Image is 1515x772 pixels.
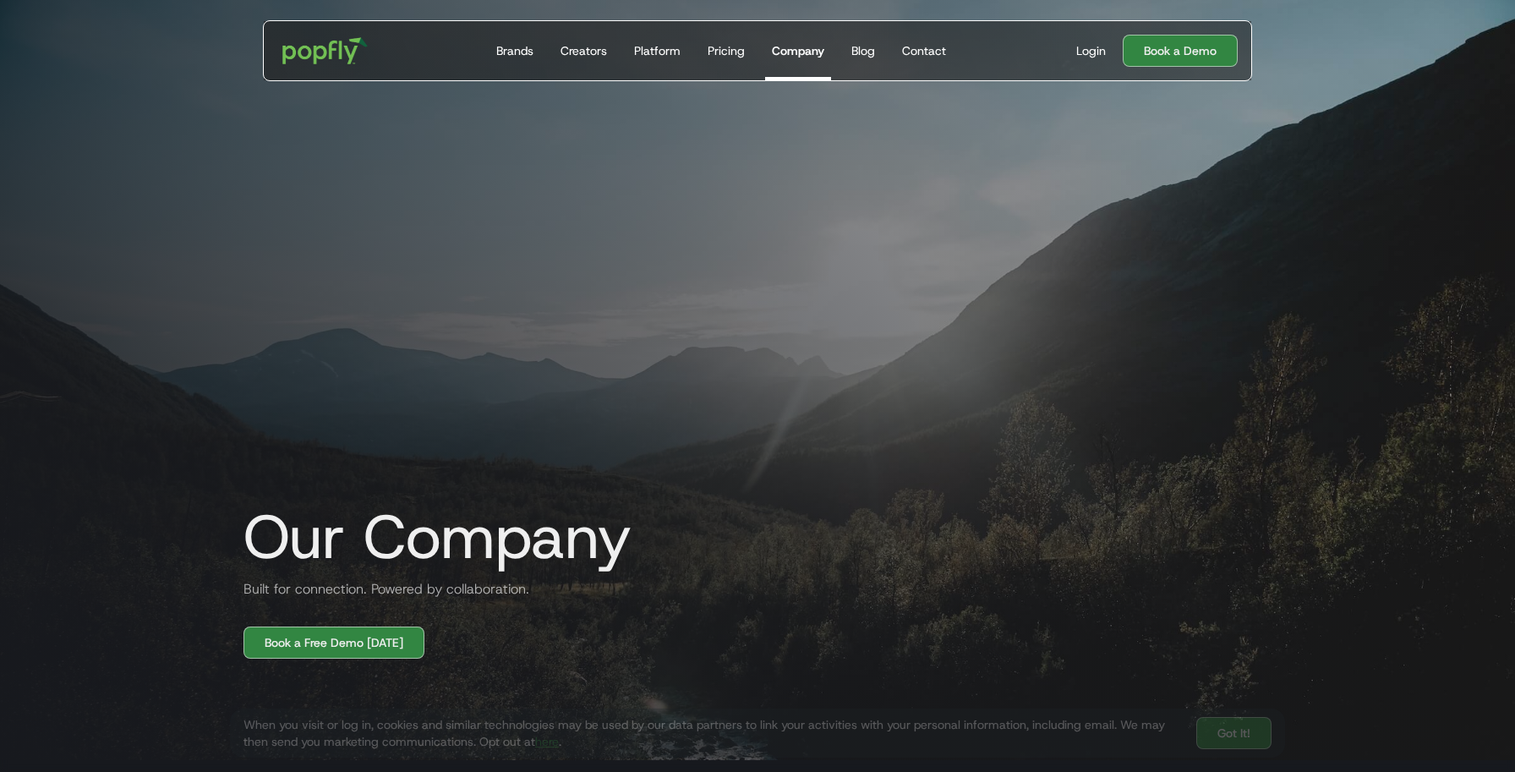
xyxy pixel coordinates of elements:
div: Creators [561,42,607,59]
div: Pricing [708,42,745,59]
div: Company [772,42,824,59]
a: Company [765,21,831,80]
a: Got It! [1196,717,1272,749]
div: Contact [902,42,946,59]
a: Pricing [701,21,752,80]
a: Creators [554,21,614,80]
h1: Our Company [230,503,632,571]
div: Login [1076,42,1106,59]
a: Login [1069,42,1113,59]
div: Blog [851,42,875,59]
a: Platform [627,21,687,80]
a: Blog [845,21,882,80]
div: Brands [496,42,533,59]
a: home [271,25,380,76]
div: Platform [634,42,681,59]
a: Book a Free Demo [DATE] [243,627,424,659]
a: Contact [895,21,953,80]
div: When you visit or log in, cookies and similar technologies may be used by our data partners to li... [243,716,1183,750]
a: here [535,734,559,749]
a: Brands [490,21,540,80]
a: Book a Demo [1123,35,1238,67]
h2: Built for connection. Powered by collaboration. [230,579,529,600]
